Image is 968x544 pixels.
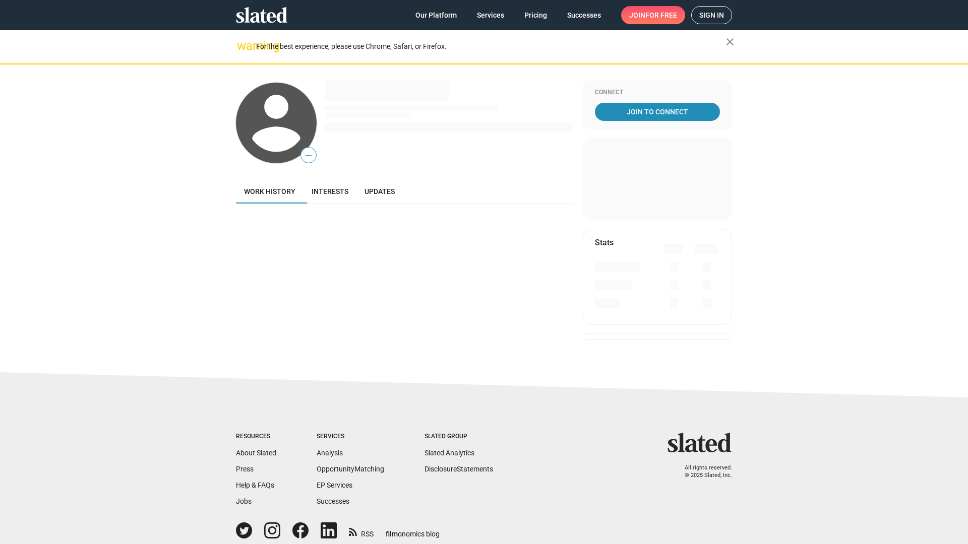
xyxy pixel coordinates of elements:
a: Press [236,465,254,473]
span: Updates [365,187,395,195]
span: Work history [244,187,295,195]
a: Successes [317,497,349,505]
a: OpportunityMatching [317,465,384,473]
mat-card-title: Stats [595,237,614,248]
a: Analysis [317,449,343,457]
a: Successes [559,6,609,24]
a: Joinfor free [621,6,685,24]
div: Connect [595,89,720,97]
span: Successes [567,6,601,24]
mat-icon: warning [237,40,249,52]
a: Our Platform [407,6,465,24]
p: All rights reserved. © 2025 Slated, Inc. [674,464,732,479]
a: Pricing [516,6,555,24]
mat-icon: close [724,36,736,48]
div: Resources [236,433,276,441]
a: Help & FAQs [236,481,274,489]
a: filmonomics blog [386,521,440,539]
a: Jobs [236,497,252,505]
span: Join [629,6,677,24]
a: Services [469,6,512,24]
a: EP Services [317,481,352,489]
a: DisclosureStatements [425,465,493,473]
span: Join To Connect [597,103,718,121]
a: Sign in [691,6,732,24]
a: Join To Connect [595,103,720,121]
a: Slated Analytics [425,449,474,457]
span: for free [645,6,677,24]
div: Slated Group [425,433,493,441]
a: Work history [236,179,304,203]
a: About Slated [236,449,276,457]
span: — [301,149,316,162]
span: Our Platform [415,6,457,24]
span: Pricing [524,6,547,24]
a: Interests [304,179,356,203]
a: Updates [356,179,403,203]
span: Services [477,6,504,24]
span: Interests [312,187,348,195]
div: Services [317,433,384,441]
div: For the best experience, please use Chrome, Safari, or Firefox. [256,40,726,53]
span: Sign in [699,7,724,24]
span: film [386,530,398,538]
a: RSS [349,523,374,539]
